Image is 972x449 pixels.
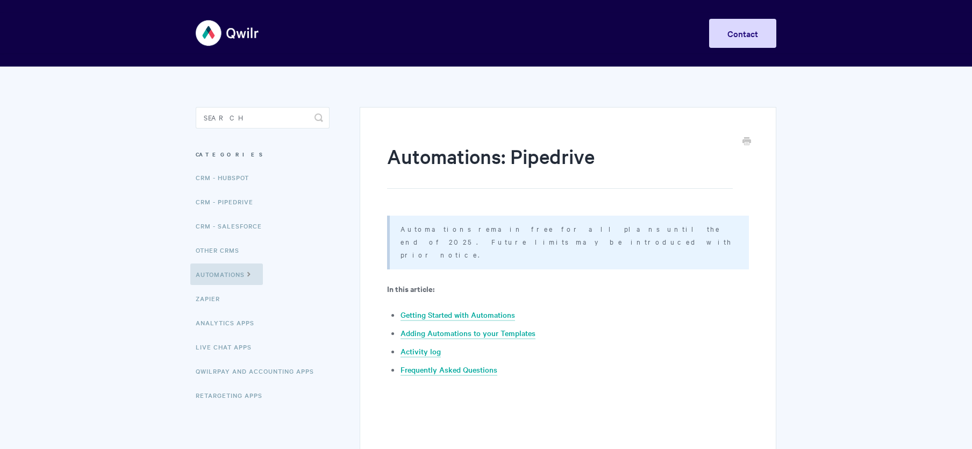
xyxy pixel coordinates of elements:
[387,142,733,189] h1: Automations: Pipedrive
[196,312,262,333] a: Analytics Apps
[196,336,260,358] a: Live Chat Apps
[190,263,263,285] a: Automations
[401,346,441,358] a: Activity log
[401,364,497,376] a: Frequently Asked Questions
[196,107,330,129] input: Search
[196,288,228,309] a: Zapier
[196,13,260,53] img: Qwilr Help Center
[401,222,735,261] p: Automations remain free for all plans until the end of 2025. Future limits may be introduced with...
[196,360,322,382] a: QwilrPay and Accounting Apps
[401,327,535,339] a: Adding Automations to your Templates
[387,283,434,294] b: In this article:
[196,239,247,261] a: Other CRMs
[709,19,776,48] a: Contact
[196,384,270,406] a: Retargeting Apps
[196,215,270,237] a: CRM - Salesforce
[742,136,751,148] a: Print this Article
[196,145,330,164] h3: Categories
[401,309,515,321] a: Getting Started with Automations
[196,167,257,188] a: CRM - HubSpot
[196,191,261,212] a: CRM - Pipedrive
